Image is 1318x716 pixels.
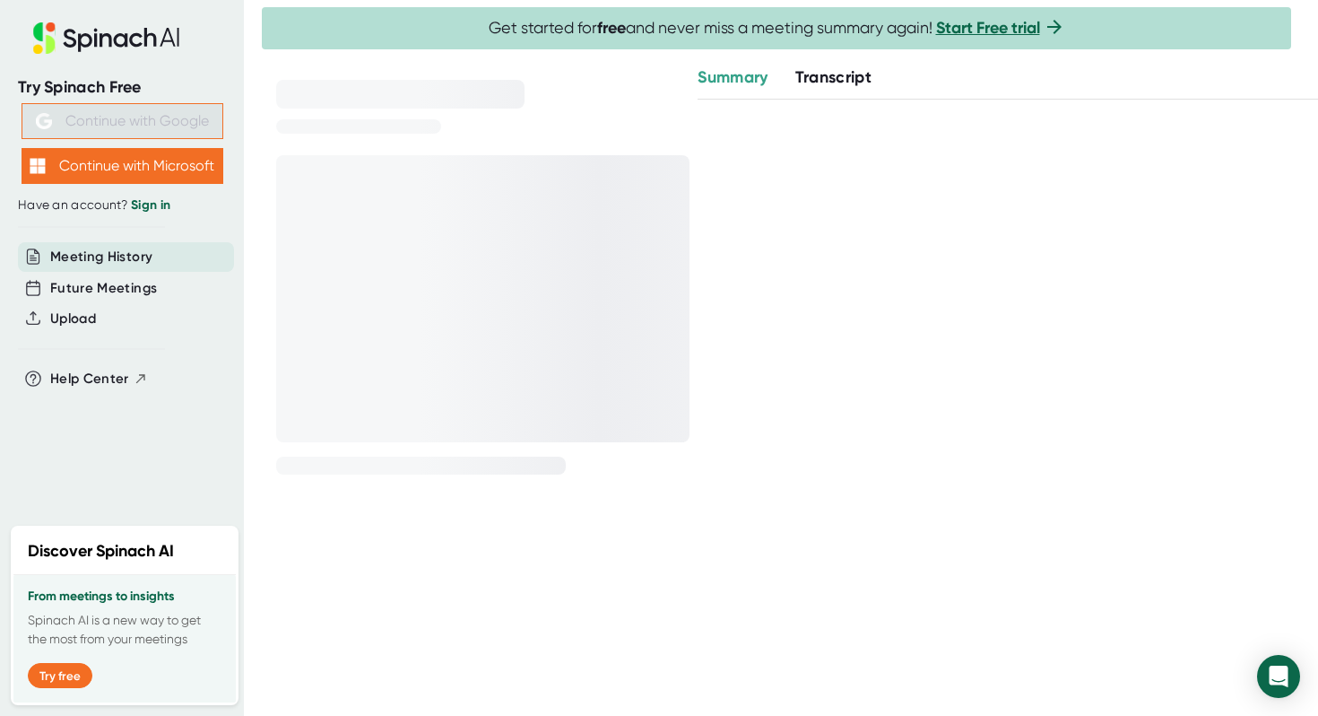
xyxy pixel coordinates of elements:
h2: Discover Spinach AI [28,539,174,563]
b: free [597,18,626,38]
button: Upload [50,309,96,329]
button: Try free [28,663,92,688]
button: Transcript [795,65,872,90]
span: Summary [698,67,767,87]
button: Continue with Microsoft [22,148,223,184]
a: Sign in [131,197,170,213]
span: Get started for and never miss a meeting summary again! [489,18,1065,39]
img: Aehbyd4JwY73AAAAAElFTkSuQmCC [36,113,52,129]
div: Open Intercom Messenger [1257,655,1300,698]
p: Spinach AI is a new way to get the most from your meetings [28,611,221,649]
span: Transcript [795,67,872,87]
h3: From meetings to insights [28,589,221,604]
button: Future Meetings [50,278,157,299]
a: Start Free trial [936,18,1040,38]
button: Help Center [50,369,148,389]
div: Try Spinach Free [18,77,226,98]
button: Continue with Google [22,103,223,139]
button: Summary [698,65,767,90]
span: Help Center [50,369,129,389]
button: Meeting History [50,247,152,267]
div: Have an account? [18,197,226,214]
